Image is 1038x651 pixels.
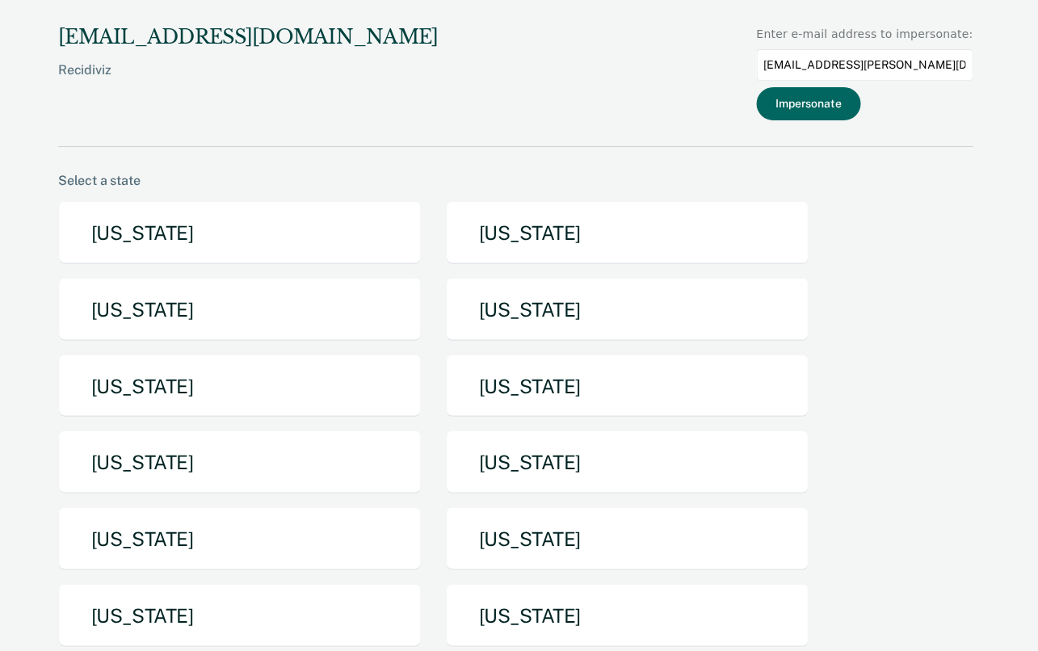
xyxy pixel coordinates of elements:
button: [US_STATE] [446,507,809,571]
button: [US_STATE] [58,201,422,265]
button: [US_STATE] [446,201,809,265]
button: [US_STATE] [446,278,809,342]
button: [US_STATE] [58,430,422,494]
button: Impersonate [757,87,861,120]
button: [US_STATE] [446,355,809,418]
button: [US_STATE] [58,507,422,571]
button: [US_STATE] [446,584,809,648]
button: [US_STATE] [446,430,809,494]
button: [US_STATE] [58,278,422,342]
div: Enter e-mail address to impersonate: [757,26,973,43]
button: [US_STATE] [58,584,422,648]
div: [EMAIL_ADDRESS][DOMAIN_NAME] [58,26,439,49]
div: Recidiviz [58,62,439,103]
div: Select a state [58,173,973,188]
button: [US_STATE] [58,355,422,418]
input: Enter an email to impersonate... [757,49,973,81]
